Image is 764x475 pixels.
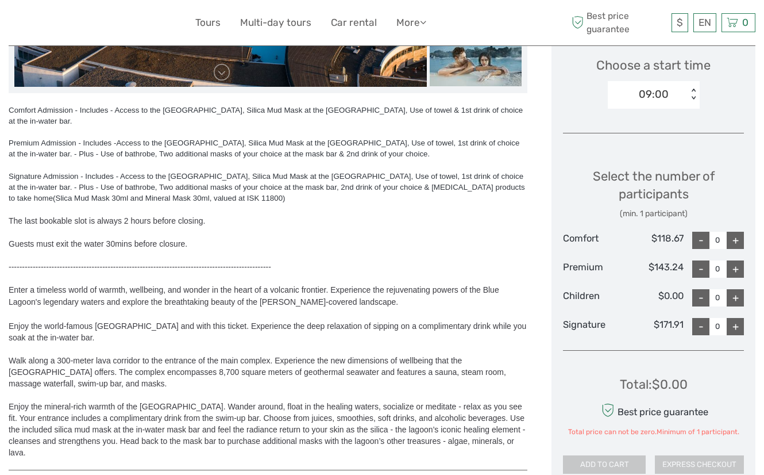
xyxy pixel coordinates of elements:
[596,56,711,74] span: Choose a start time
[396,14,426,31] a: More
[563,232,623,249] div: Comfort
[16,20,130,29] p: We're away right now. Please check back later!
[692,289,709,307] div: -
[240,14,311,31] a: Multi-day tours
[430,35,522,86] img: a584201bd44a41599a59fa8aa4457a57_slider_thumbnail.jpg
[331,14,377,31] a: Car rental
[599,400,708,420] div: Best price guarantee
[9,172,118,181] span: Signature Admission - Includes -
[569,10,669,35] span: Best price guarantee
[9,239,187,248] span: Guests must exit the water 30mins before closure.
[727,261,744,278] div: +
[563,261,623,278] div: Premium
[692,261,709,278] div: -
[623,289,684,307] div: $0.00
[563,318,623,335] div: Signature
[9,262,271,271] span: --------------------------------------------------------------------------------------------------
[9,273,527,307] span: Enter a timeless world of warmth, wellbeing, and wonder in the heart of a volcanic frontier. Expe...
[740,17,750,28] span: 0
[693,13,716,32] div: EN
[563,455,646,474] button: ADD TO CART
[9,172,525,202] span: Access to the [GEOGRAPHIC_DATA], Silica Mud Mask at the [GEOGRAPHIC_DATA], Use of towel, 1st drin...
[9,321,526,342] span: Enjoy the world-famous [GEOGRAPHIC_DATA] and with this ticket. Experience the deep relaxation of ...
[563,167,744,220] div: Select the number of participants
[9,402,525,457] span: Enjoy the mineral-rich warmth of the [GEOGRAPHIC_DATA]. Wander around, float in the healing water...
[639,87,669,102] div: 09:00
[692,232,709,249] div: -
[132,18,146,32] button: Open LiveChat chat widget
[563,289,623,307] div: Children
[195,14,221,31] a: Tours
[9,9,67,37] img: 632-1a1f61c2-ab70-46c5-a88f-57c82c74ba0d_logo_small.jpg
[655,455,744,474] button: EXPRESS CHECKOUT
[568,427,739,437] div: Total price can not be zero.Minimum of 1 participant.
[623,318,684,335] div: $171.91
[9,105,527,127] div: Comfort Admission - Includes - Access to the [GEOGRAPHIC_DATA], Silica Mud Mask at the [GEOGRAPHI...
[727,318,744,335] div: +
[563,208,744,220] div: (min. 1 participant)
[9,137,527,159] div: Premium Admission - Includes -
[620,376,688,393] div: Total : $0.00
[9,356,506,388] span: Walk along a 300-meter lava corridor to the entrance of the main complex. Experience the new dime...
[623,261,684,278] div: $143.24
[9,216,205,225] span: The last bookable slot is always 2 hours before closing.
[692,318,709,335] div: -
[727,289,744,307] div: +
[623,232,684,249] div: $118.67
[688,89,698,101] div: < >
[9,139,519,158] span: Access to the [GEOGRAPHIC_DATA], Silica Mud Mask at the [GEOGRAPHIC_DATA], Use of towel, 1st drin...
[727,232,744,249] div: +
[677,17,683,28] span: $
